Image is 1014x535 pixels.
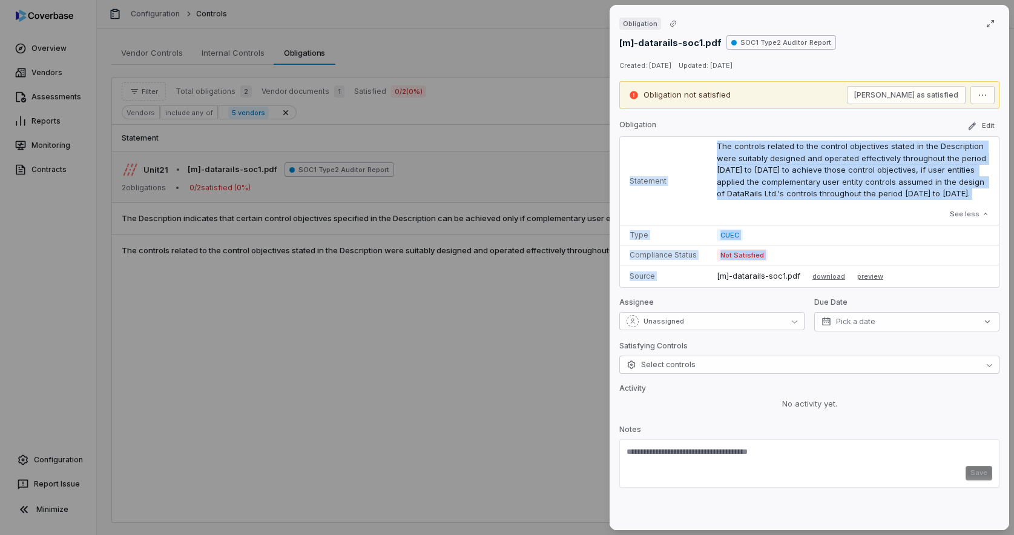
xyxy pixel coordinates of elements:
[627,360,696,370] span: Select controls
[619,398,999,410] div: No activity yet.
[814,297,999,312] p: Due Date
[679,61,733,70] span: Updated: [DATE]
[836,317,875,327] span: Pick a date
[630,271,697,281] p: Source
[644,317,684,326] span: Unassigned
[619,425,999,439] p: Notes
[630,230,697,240] p: Type
[619,61,671,70] span: Created: [DATE]
[857,269,883,284] button: preview
[644,89,731,101] p: Obligation not satisfied
[963,119,999,133] button: Edit
[717,270,800,282] p: [m]-datarails-soc1.pdf
[630,176,697,186] p: Statement
[717,229,743,241] span: CUEC
[662,13,684,35] button: Copy link
[619,341,688,356] p: Satisfying Controls
[808,269,850,284] button: download
[717,141,989,200] p: The controls related to the control objectives stated in the Description were suitably designed a...
[847,86,966,104] button: [PERSON_NAME] as satisfied
[717,249,768,261] span: Not Satisfied
[619,297,805,312] p: Assignee
[619,120,656,135] p: Obligation
[946,203,993,225] button: See less
[814,312,999,331] button: Pick a date
[623,19,657,28] span: Obligation
[619,384,999,398] p: Activity
[619,36,722,49] p: [m]-datarails-soc1.pdf
[726,35,836,50] span: SOC1 Type2 Auditor Report
[630,250,697,260] p: Compliance Status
